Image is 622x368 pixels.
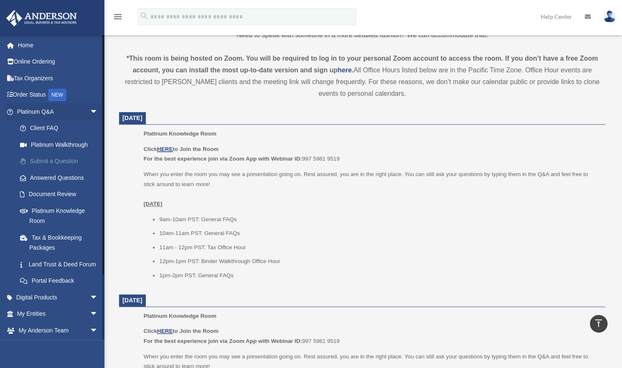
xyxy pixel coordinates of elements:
u: [DATE] [144,201,162,207]
a: HERE [157,328,173,334]
span: Platinum Knowledge Room [144,130,216,137]
span: arrow_drop_down [90,339,107,356]
i: menu [113,12,123,22]
a: Client FAQ [12,120,111,137]
a: My Entitiesarrow_drop_down [6,306,111,322]
strong: . [352,66,353,74]
a: Submit a Question [12,153,111,170]
b: For the best experience join via Zoom App with Webinar ID: [144,156,302,162]
span: Platinum Knowledge Room [144,313,216,319]
a: Document Review [12,186,111,203]
a: Tax Organizers [6,70,111,87]
a: here [338,66,352,74]
li: 10am-11am PST: General FAQs [159,228,599,238]
div: NEW [48,89,66,101]
i: vertical_align_top [594,318,604,328]
span: arrow_drop_down [90,289,107,306]
li: 9am-10am PST: General FAQs [159,215,599,225]
a: Home [6,37,111,54]
a: HERE [157,146,173,152]
p: 997 5981 9519 [144,326,599,346]
div: All Office Hours listed below are in the Pacific Time Zone. Office Hour events are restricted to ... [119,53,605,100]
a: Platinum Q&Aarrow_drop_down [6,103,111,120]
img: Anderson Advisors Platinum Portal [4,10,79,26]
i: search [140,11,149,20]
b: Click to Join the Room [144,146,218,152]
a: Tax & Bookkeeping Packages [12,229,111,256]
span: arrow_drop_down [90,306,107,323]
p: When you enter the room you may see a presentation going on. Rest assured, you are in the right p... [144,169,599,209]
a: My Anderson Teamarrow_drop_down [6,322,111,339]
p: Need to speak with someone in a more detailed fashion? We can accommodate that! [119,29,605,41]
a: vertical_align_top [590,315,607,332]
a: Digital Productsarrow_drop_down [6,289,111,306]
a: Online Ordering [6,54,111,70]
a: My Documentsarrow_drop_down [6,339,111,355]
span: arrow_drop_down [90,322,107,339]
a: Portal Feedback [12,273,111,289]
span: [DATE] [122,297,142,304]
a: Answered Questions [12,169,111,186]
li: 12pm-1pm PST: Binder Walkthrough Office Hour [159,256,599,266]
a: Platinum Knowledge Room [12,202,107,229]
li: 11am - 12pm PST: Tax Office Hour [159,243,599,253]
span: arrow_drop_down [90,103,107,120]
a: Land Trust & Deed Forum [12,256,111,273]
a: Order StatusNEW [6,87,111,104]
strong: *This room is being hosted on Zoom. You will be required to log in to your personal Zoom account ... [127,55,598,74]
span: [DATE] [122,115,142,121]
b: Click to Join the Room [144,328,218,334]
img: User Pic [603,10,616,23]
li: 1pm-2pm PST: General FAQs [159,271,599,281]
p: 997 5981 9519 [144,144,599,164]
a: menu [113,15,123,22]
a: Platinum Walkthrough [12,136,111,153]
b: For the best experience join via Zoom App with Webinar ID: [144,338,302,344]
